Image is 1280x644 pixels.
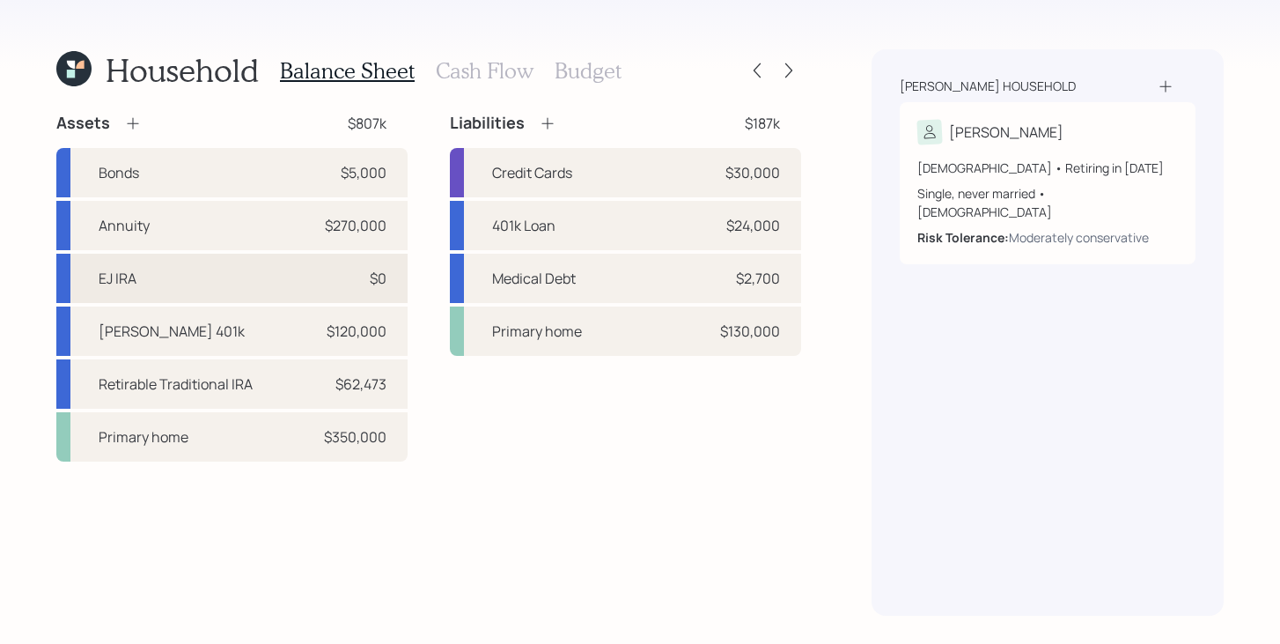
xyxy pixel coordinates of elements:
[341,162,386,183] div: $5,000
[450,114,525,133] h4: Liabilities
[917,229,1009,246] b: Risk Tolerance:
[949,122,1063,143] div: [PERSON_NAME]
[720,321,780,342] div: $130,000
[324,426,386,448] div: $350,000
[492,321,582,342] div: Primary home
[335,374,386,395] div: $62,473
[555,58,622,84] h3: Budget
[492,162,572,183] div: Credit Cards
[1009,228,1149,247] div: Moderately conservative
[99,162,139,183] div: Bonds
[99,215,150,236] div: Annuity
[725,162,780,183] div: $30,000
[745,113,780,134] div: $187k
[327,321,386,342] div: $120,000
[736,268,780,289] div: $2,700
[917,184,1178,221] div: Single, never married • [DEMOGRAPHIC_DATA]
[900,78,1076,95] div: [PERSON_NAME] household
[106,51,259,89] h1: Household
[99,268,136,289] div: EJ IRA
[99,321,245,342] div: [PERSON_NAME] 401k
[492,215,555,236] div: 401k Loan
[56,114,110,133] h4: Assets
[280,58,415,84] h3: Balance Sheet
[99,426,188,448] div: Primary home
[99,374,253,395] div: Retirable Traditional IRA
[325,215,386,236] div: $270,000
[492,268,576,289] div: Medical Debt
[370,268,386,289] div: $0
[726,215,780,236] div: $24,000
[436,58,533,84] h3: Cash Flow
[348,113,386,134] div: $807k
[917,159,1178,177] div: [DEMOGRAPHIC_DATA] • Retiring in [DATE]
